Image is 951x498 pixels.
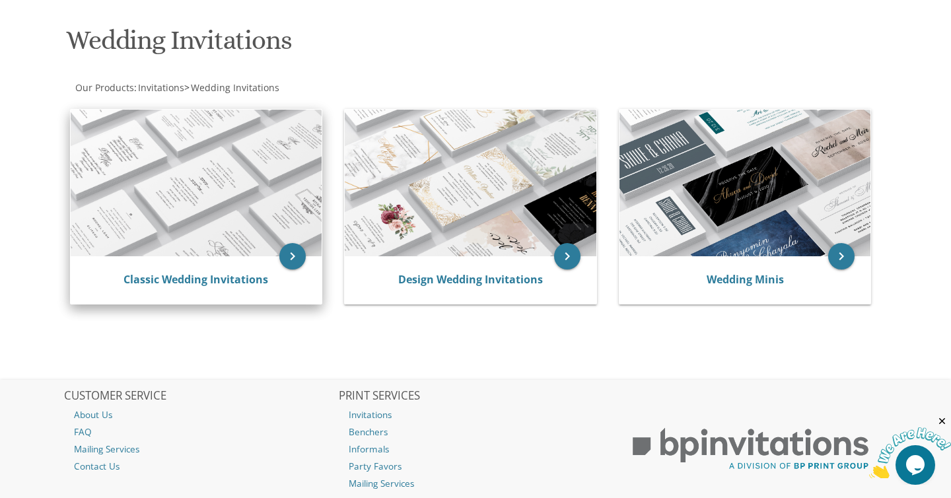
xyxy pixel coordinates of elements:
div: : [64,81,476,94]
a: Wedding Invitations [190,81,279,94]
a: Our Products [74,81,134,94]
span: Invitations [138,81,184,94]
a: Wedding Minis [707,272,784,287]
img: Wedding Minis [619,110,871,256]
h1: Wedding Invitations [66,26,605,65]
h2: PRINT SERVICES [339,390,612,403]
span: Wedding Invitations [191,81,279,94]
a: FAQ [64,423,337,441]
img: BP Print Group [614,416,888,482]
a: Design Wedding Invitations [398,272,543,287]
a: Party Favors [339,458,612,475]
a: Classic Wedding Invitations [123,272,268,287]
a: keyboard_arrow_right [554,243,581,269]
h2: CUSTOMER SERVICE [64,390,337,403]
a: About Us [64,406,337,423]
a: keyboard_arrow_right [279,243,306,269]
a: Contact Us [64,458,337,475]
a: keyboard_arrow_right [828,243,855,269]
a: Invitations [339,406,612,423]
a: Informals [339,441,612,458]
img: Design Wedding Invitations [345,110,596,256]
iframe: chat widget [869,415,951,478]
a: Benchers [339,423,612,441]
span: > [184,81,279,94]
a: Mailing Services [64,441,337,458]
img: Classic Wedding Invitations [71,110,322,256]
a: Invitations [137,81,184,94]
a: Mailing Services [339,475,612,492]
